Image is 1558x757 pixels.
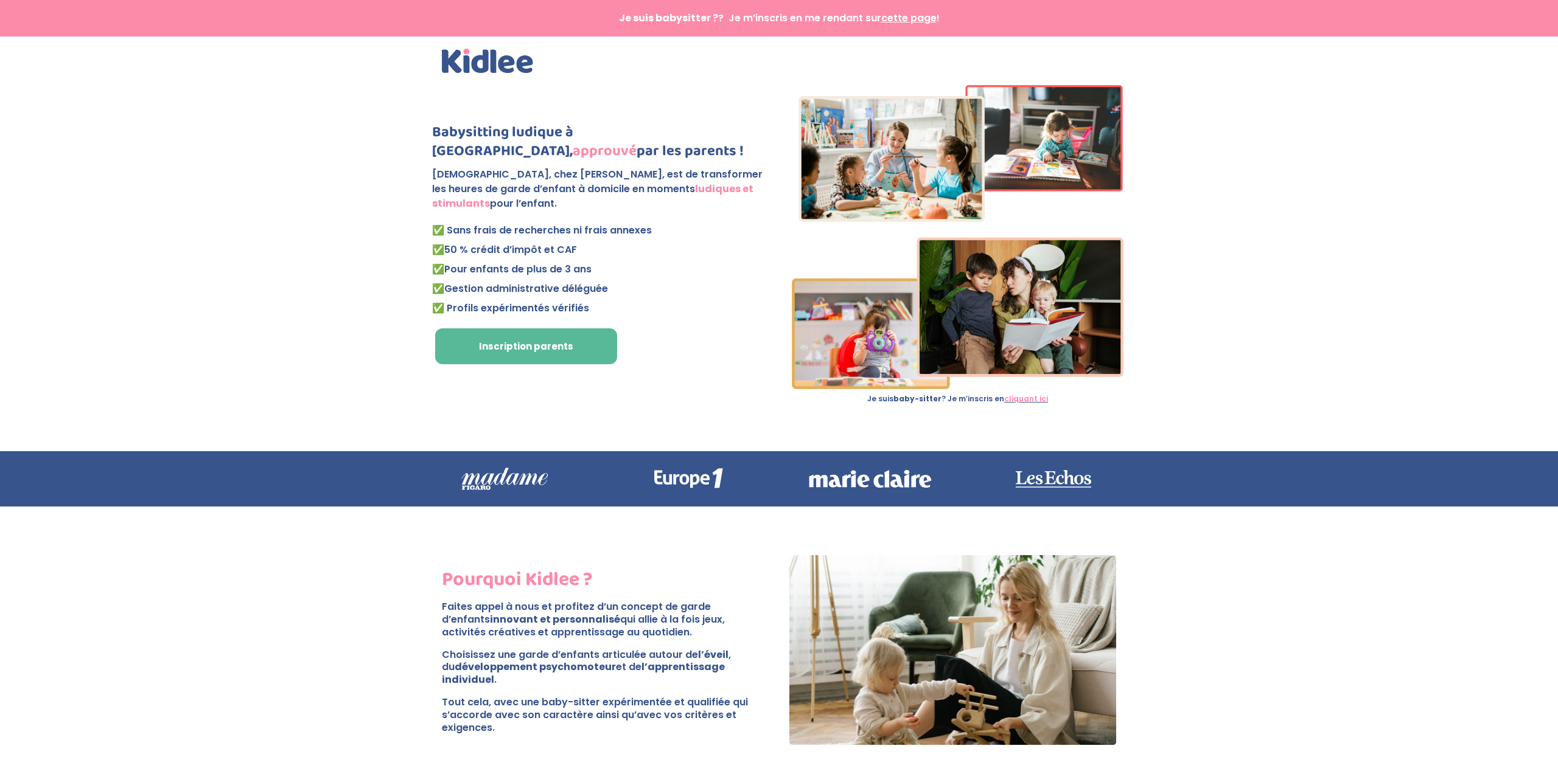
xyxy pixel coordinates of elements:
strong: ludiques et stimulants [432,182,753,210]
span: ✅ Sans frais de recherches ni frais annexes [432,223,652,237]
span: 50 % crédit d’impôt et CAF Pour enfants de plus de 3 ans [432,243,592,276]
p: [DEMOGRAPHIC_DATA], chez [PERSON_NAME], est de transformer les heures de garde d’enfant à domicil... [432,167,769,221]
img: marie claire [798,451,943,506]
a: cliquant ici [1004,393,1048,404]
img: Kidlee - Logo [442,49,533,73]
strong: Je suis babysitter ? [619,11,718,25]
a: Inscription parents [435,328,617,365]
img: europe 1 [615,451,760,506]
strong: l’éveil [698,648,728,662]
span: ✅ Profils expérimentés vérifiés [432,301,589,315]
img: Imgs-2 [792,85,1124,389]
img: madame-figaro [432,451,577,506]
strong: l’apprentissage individuel [442,660,725,686]
span: ✅Gestion administrative déléguée [432,282,608,296]
strong: ✅ [432,262,444,276]
img: pourquoi-kidlee [789,555,1116,745]
p: Tout cela, avec une baby-sitter expérimentée et qualifiée qui s’accorde avec son caractère ainsi ... [442,696,769,734]
p: Je suis ? Je m’inscris en [789,395,1126,403]
strong: baby-sitter [893,393,941,404]
p: Faites appel à nous et profitez d’un concept de garde d’enfants qui allie à la fois jeux, activit... [442,601,769,648]
h2: Pourquoi Kidlee ? [442,565,769,601]
p: ? Je m’inscris en me rendant sur ! [442,13,1116,23]
strong: innovant et personnalisé [490,612,620,626]
strong: développement psychomoteur [455,660,616,674]
strong: approuvé [573,139,637,163]
h1: Babysitting ludique à [GEOGRAPHIC_DATA], par les parents ! [432,123,769,167]
span: cette page [881,11,937,25]
p: Choisissez une garde d’enfants articulée autour de , du et de . [442,649,769,696]
strong: ✅ [432,243,444,257]
img: les echos [981,451,1126,506]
